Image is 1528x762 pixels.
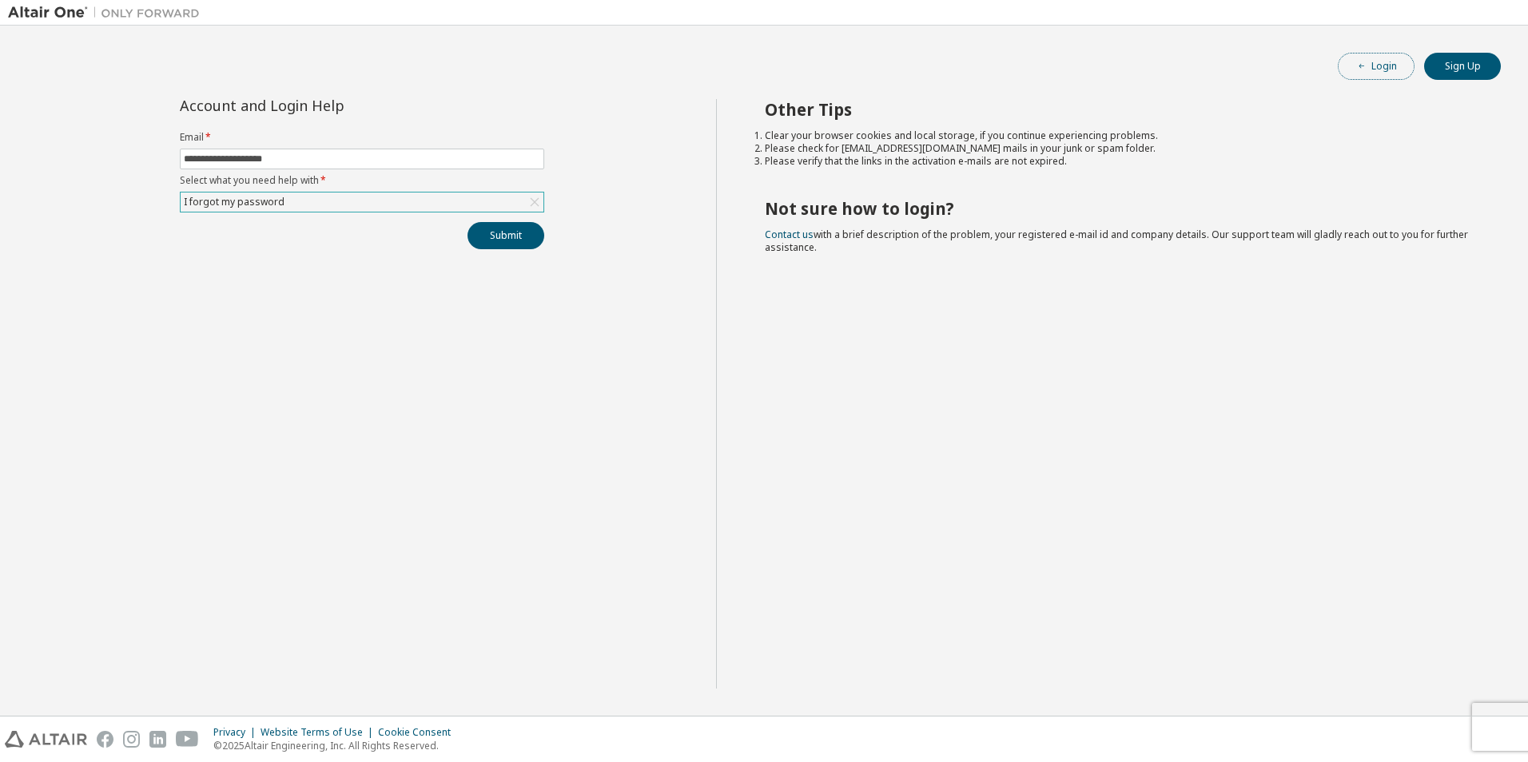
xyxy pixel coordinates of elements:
a: Contact us [765,228,814,241]
div: I forgot my password [181,192,543,212]
span: with a brief description of the problem, your registered e-mail id and company details. Our suppo... [765,228,1468,254]
div: Website Terms of Use [261,726,378,739]
li: Please check for [EMAIL_ADDRESS][DOMAIN_NAME] mails in your junk or spam folder. [765,142,1473,155]
img: Altair One [8,5,208,21]
img: altair_logo.svg [5,731,87,748]
label: Email [180,131,544,144]
li: Please verify that the links in the activation e-mails are not expired. [765,155,1473,168]
h2: Not sure how to login? [765,198,1473,219]
img: youtube.svg [176,731,199,748]
p: © 2025 Altair Engineering, Inc. All Rights Reserved. [213,739,460,752]
li: Clear your browser cookies and local storage, if you continue experiencing problems. [765,129,1473,142]
div: Privacy [213,726,261,739]
h2: Other Tips [765,99,1473,120]
button: Login [1338,53,1415,80]
div: I forgot my password [181,193,287,211]
img: instagram.svg [123,731,140,748]
label: Select what you need help with [180,174,544,187]
button: Sign Up [1424,53,1501,80]
img: facebook.svg [97,731,113,748]
img: linkedin.svg [149,731,166,748]
button: Submit [468,222,544,249]
div: Cookie Consent [378,726,460,739]
div: Account and Login Help [180,99,472,112]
